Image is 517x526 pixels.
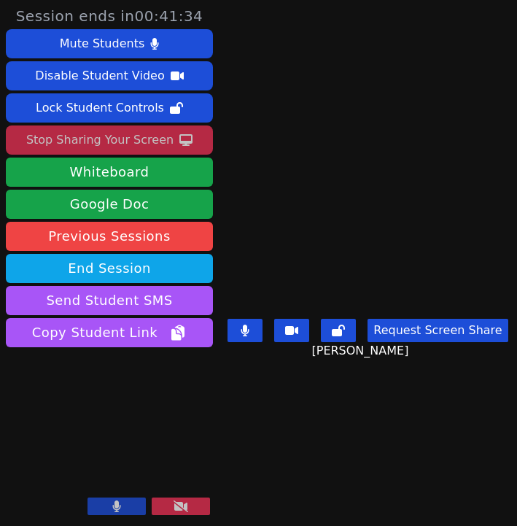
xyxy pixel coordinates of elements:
span: Session ends in [16,6,203,26]
button: Mute Students [6,29,213,58]
span: [PERSON_NAME] [312,342,413,360]
button: Lock Student Controls [6,93,213,123]
div: Lock Student Controls [36,96,164,120]
a: Previous Sessions [6,222,213,251]
button: Send Student SMS [6,286,213,315]
button: Stop Sharing Your Screen [6,125,213,155]
div: Disable Student Video [35,64,164,88]
span: Copy Student Link [32,322,187,343]
button: Request Screen Share [368,319,508,342]
button: Disable Student Video [6,61,213,90]
button: End Session [6,254,213,283]
button: Copy Student Link [6,318,213,347]
a: Google Doc [6,190,213,219]
div: Stop Sharing Your Screen [26,128,174,152]
button: Whiteboard [6,158,213,187]
time: 00:41:34 [135,7,203,25]
div: Mute Students [60,32,144,55]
